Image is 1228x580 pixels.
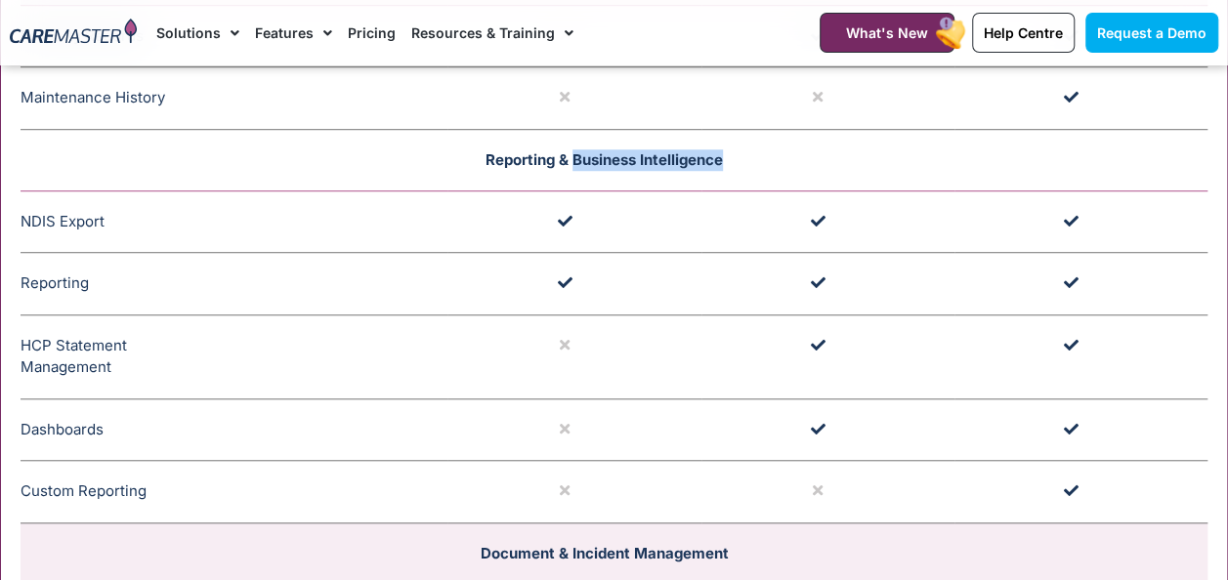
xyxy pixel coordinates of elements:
[972,13,1075,53] a: Help Centre
[21,461,447,523] td: Custom Reporting
[21,67,447,130] td: Maintenance History
[1097,24,1207,41] span: Request a Demo
[481,544,729,562] span: Document & Incident Management
[10,19,137,47] img: CareMaster Logo
[21,398,447,461] td: Dashboards
[1085,13,1218,53] a: Request a Demo
[846,24,928,41] span: What's New
[21,314,447,398] td: HCP Statement Management
[21,253,447,315] td: Reporting
[984,24,1063,41] span: Help Centre
[21,190,447,253] td: NDIS Export
[820,13,954,53] a: What's New
[486,150,723,169] span: Reporting & Business Intelligence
